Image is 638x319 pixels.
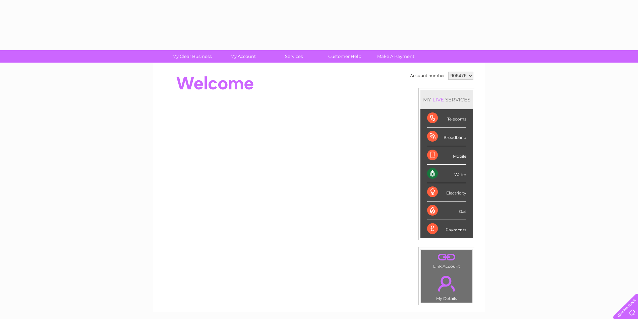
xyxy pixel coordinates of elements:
div: Payments [427,220,466,238]
a: . [423,251,471,263]
td: My Details [421,270,473,303]
div: Water [427,165,466,183]
td: Account number [408,70,447,81]
div: Mobile [427,146,466,165]
a: Customer Help [317,50,372,63]
div: LIVE [431,96,445,103]
a: My Account [215,50,271,63]
div: Gas [427,202,466,220]
div: Telecoms [427,109,466,128]
a: My Clear Business [164,50,220,63]
a: . [423,272,471,295]
div: MY SERVICES [420,90,473,109]
a: Services [266,50,322,63]
td: Link Account [421,249,473,270]
a: Make A Payment [368,50,423,63]
div: Broadband [427,128,466,146]
div: Electricity [427,183,466,202]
